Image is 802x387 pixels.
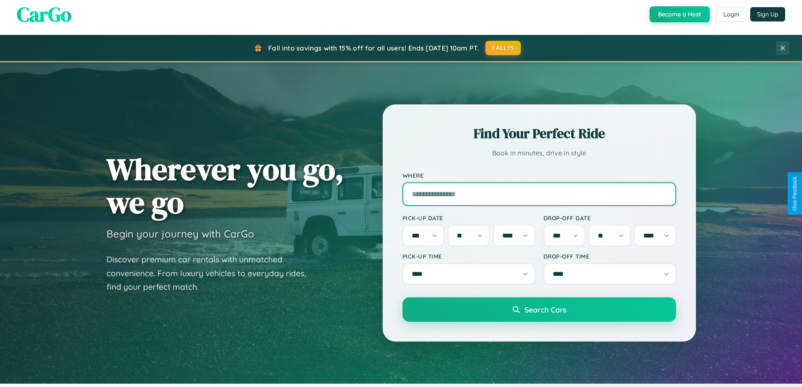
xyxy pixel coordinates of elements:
div: Give Feedback [792,176,798,211]
label: Drop-off Date [544,214,676,222]
h1: Wherever you go, we go [107,152,344,219]
span: CarGo [17,0,72,28]
button: Sign Up [750,7,785,21]
button: FALL15 [485,41,521,55]
span: Fall into savings with 15% off for all users! Ends [DATE] 10am PT. [268,44,479,52]
label: Pick-up Date [402,214,535,222]
span: Search Cars [525,305,566,314]
label: Drop-off Time [544,253,676,260]
label: Where [402,172,676,179]
button: Login [716,7,746,22]
p: Book in minutes, drive in style [402,147,676,159]
h2: Find Your Perfect Ride [402,124,676,143]
label: Pick-up Time [402,253,535,260]
button: Become a Host [650,6,710,22]
h3: Begin your journey with CarGo [107,227,254,240]
p: Discover premium car rentals with unmatched convenience. From luxury vehicles to everyday rides, ... [107,253,317,294]
button: Search Cars [402,297,676,322]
